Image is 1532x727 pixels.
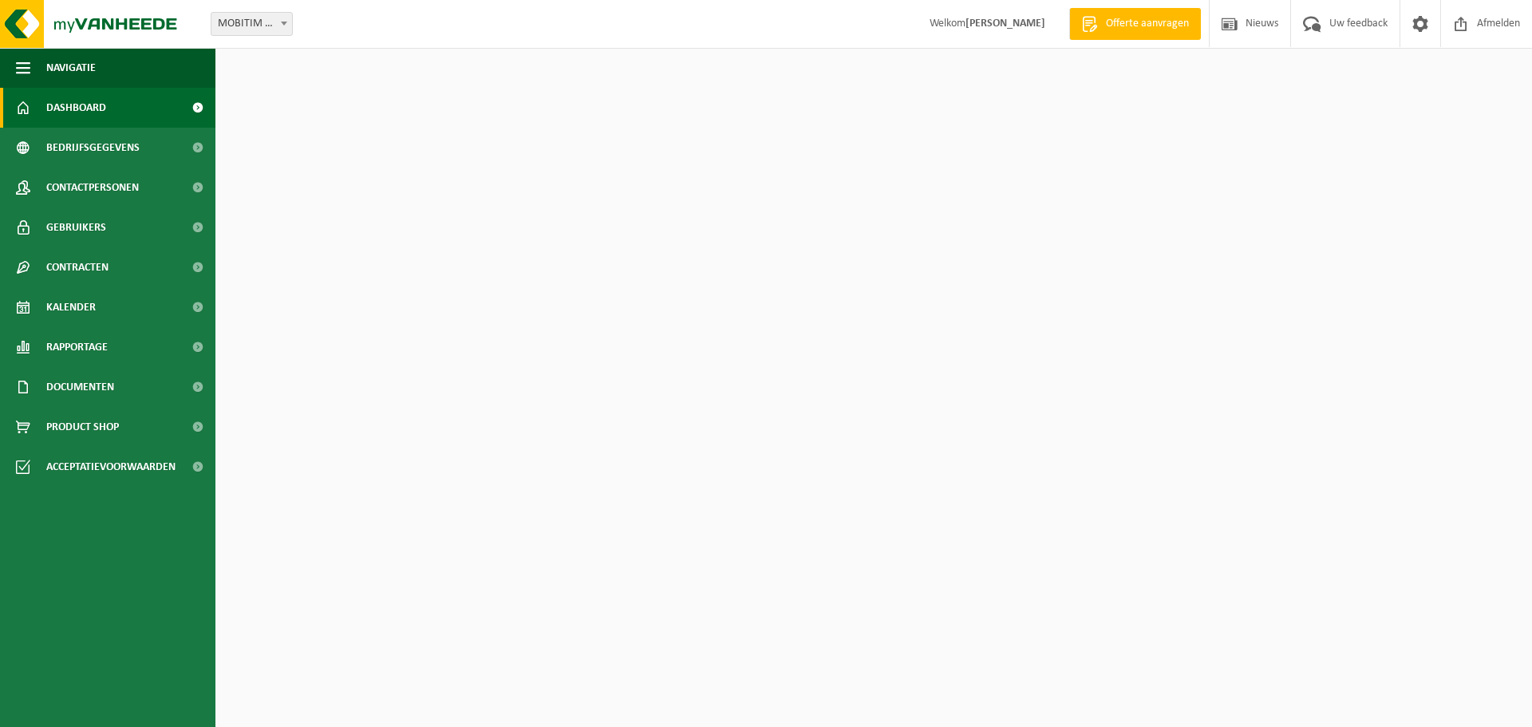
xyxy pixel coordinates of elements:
[46,407,119,447] span: Product Shop
[46,367,114,407] span: Documenten
[46,207,106,247] span: Gebruikers
[46,168,139,207] span: Contactpersonen
[965,18,1045,30] strong: [PERSON_NAME]
[46,247,109,287] span: Contracten
[46,128,140,168] span: Bedrijfsgegevens
[46,48,96,88] span: Navigatie
[46,88,106,128] span: Dashboard
[211,13,292,35] span: MOBITIM BV
[1069,8,1201,40] a: Offerte aanvragen
[211,12,293,36] span: MOBITIM BV
[46,447,176,487] span: Acceptatievoorwaarden
[46,327,108,367] span: Rapportage
[1102,16,1193,32] span: Offerte aanvragen
[46,287,96,327] span: Kalender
